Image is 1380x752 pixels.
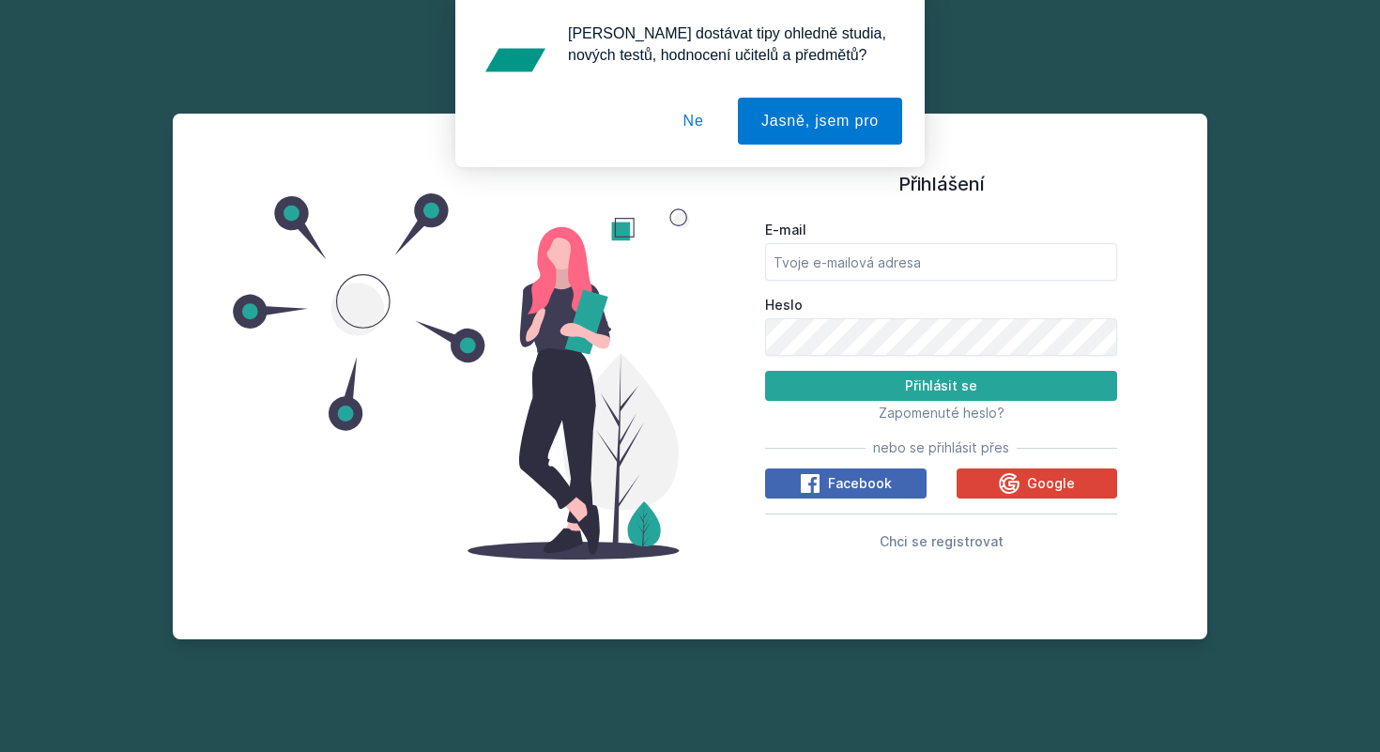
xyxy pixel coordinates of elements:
label: Heslo [765,296,1117,315]
span: Chci se registrovat [880,533,1004,549]
button: Jasně, jsem pro [738,98,902,145]
img: notification icon [478,23,553,98]
span: Facebook [828,474,892,493]
h1: Přihlášení [765,170,1117,198]
button: Facebook [765,468,927,499]
label: E-mail [765,221,1117,239]
span: Zapomenuté heslo? [879,405,1004,421]
span: Google [1027,474,1075,493]
button: Chci se registrovat [880,529,1004,552]
button: Ne [660,98,728,145]
div: [PERSON_NAME] dostávat tipy ohledně studia, nových testů, hodnocení učitelů a předmětů? [553,23,902,66]
button: Přihlásit se [765,371,1117,401]
span: nebo se přihlásit přes [873,438,1009,457]
button: Google [957,468,1118,499]
input: Tvoje e-mailová adresa [765,243,1117,281]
